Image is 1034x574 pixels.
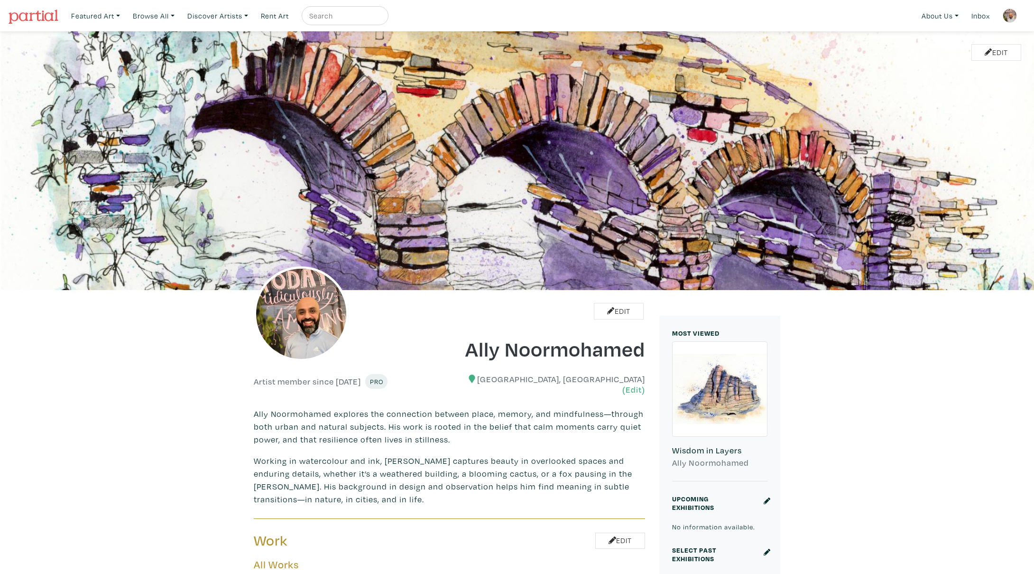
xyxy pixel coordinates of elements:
[457,374,646,395] h6: [GEOGRAPHIC_DATA], [GEOGRAPHIC_DATA]
[254,376,361,387] h6: Artist member since [DATE]
[308,10,379,22] input: Search
[595,533,645,549] a: Edit
[672,494,714,512] small: Upcoming Exhibitions
[672,445,767,456] h6: Wisdom in Layers
[672,522,755,531] small: No information available.
[183,6,252,26] a: Discover Artists
[967,6,994,26] a: Inbox
[622,385,645,395] a: (Edit)
[1003,9,1017,23] img: phpThumb.php
[67,6,124,26] a: Featured Art
[254,407,645,446] p: Ally Noormohamed explores the connection between place, memory, and mindfulness—through both urba...
[672,458,767,468] h6: Ally Noormohamed
[254,558,645,571] h5: All Works
[971,44,1021,61] a: Edit
[254,454,645,506] p: Working in watercolour and ink, [PERSON_NAME] captures beauty in overlooked spaces and enduring d...
[672,546,716,563] small: Select Past Exhibitions
[369,377,383,386] span: Pro
[129,6,179,26] a: Browse All
[457,336,646,361] h1: Ally Noormohamed
[672,329,720,338] small: MOST VIEWED
[594,303,644,320] a: Edit
[254,266,349,361] img: phpThumb.php
[254,532,443,550] h3: Work
[257,6,293,26] a: Rent Art
[917,6,963,26] a: About Us
[672,341,767,481] a: Wisdom in Layers Ally Noormohamed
